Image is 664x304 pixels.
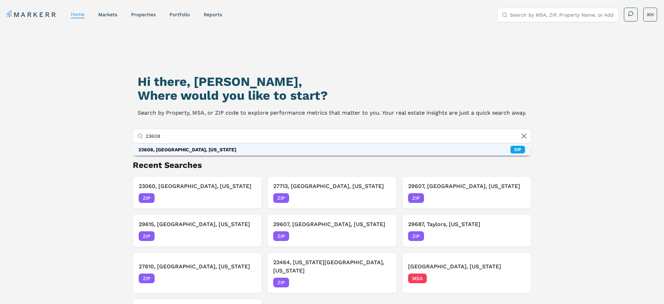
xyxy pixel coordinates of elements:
[240,233,256,240] span: [DATE]
[98,12,117,17] a: markets
[133,144,531,155] div: Suggestions
[273,182,390,190] h3: 27713, [GEOGRAPHIC_DATA], [US_STATE]
[408,274,427,283] span: MSA
[402,214,531,247] button: Remove 29687, Taylors, South Carolina29687, Taylors, [US_STATE]ZIP[DATE]
[510,195,525,202] span: [DATE]
[133,160,531,171] h2: Recent Searches
[510,233,525,240] span: [DATE]
[133,214,262,247] button: Remove 29615, Greenville, South Carolina29615, [GEOGRAPHIC_DATA], [US_STATE]ZIP[DATE]
[273,278,289,287] span: ZIP
[139,274,155,283] span: ZIP
[133,252,262,293] button: Remove 27610, Raleigh, North Carolina27610, [GEOGRAPHIC_DATA], [US_STATE]ZIP[DATE]
[138,89,526,102] h2: Where would you like to start?
[267,214,396,247] button: Remove 29607, Greenville, South Carolina29607, [GEOGRAPHIC_DATA], [US_STATE]ZIP[DATE]
[510,146,525,153] div: ZIP
[133,176,262,209] button: Remove 23060, Glen Allen, Virginia23060, [GEOGRAPHIC_DATA], [US_STATE]ZIP[DATE]
[375,233,391,240] span: [DATE]
[133,144,531,155] div: ZIP: 23608, Newport News, Virginia
[375,195,391,202] span: [DATE]
[169,12,190,17] a: Portfolio
[408,262,525,271] h3: [GEOGRAPHIC_DATA], [US_STATE]
[139,220,256,229] h3: 29615, [GEOGRAPHIC_DATA], [US_STATE]
[273,258,390,275] h3: 23464, [US_STATE][GEOGRAPHIC_DATA], [US_STATE]
[402,176,531,209] button: Remove 29607, Greenville, South Carolina29607, [GEOGRAPHIC_DATA], [US_STATE]ZIP[DATE]
[139,193,155,203] span: ZIP
[402,252,531,293] button: Remove Raleigh, North Carolina[GEOGRAPHIC_DATA], [US_STATE]MSA[DATE]
[7,10,57,19] a: MARKERR
[273,220,390,229] h3: 29607, [GEOGRAPHIC_DATA], [US_STATE]
[408,231,424,241] span: ZIP
[204,12,222,17] a: reports
[138,146,236,153] div: 23608, [GEOGRAPHIC_DATA], [US_STATE]
[273,231,289,241] span: ZIP
[510,8,614,22] input: Search by MSA, ZIP, Property Name, or Address
[408,193,424,203] span: ZIP
[267,176,396,209] button: Remove 27713, Durham, North Carolina27713, [GEOGRAPHIC_DATA], [US_STATE]ZIP[DATE]
[240,195,256,202] span: [DATE]
[139,262,256,271] h3: 27610, [GEOGRAPHIC_DATA], [US_STATE]
[139,182,256,190] h3: 23060, [GEOGRAPHIC_DATA], [US_STATE]
[240,275,256,282] span: [DATE]
[71,11,84,17] a: home
[408,220,525,229] h3: 29687, Taylors, [US_STATE]
[643,8,657,21] button: KH
[139,231,155,241] span: ZIP
[510,275,525,282] span: [DATE]
[647,11,654,18] span: KH
[273,193,289,203] span: ZIP
[267,252,396,293] button: Remove 23464, Virginia Beach, Virginia23464, [US_STATE][GEOGRAPHIC_DATA], [US_STATE]ZIP[DATE]
[131,12,156,17] a: properties
[146,129,527,143] input: Search by MSA, ZIP, Property Name, or Address
[138,108,526,118] p: Search by Property, MSA, or ZIP code to explore performance metrics that matter to you. Your real...
[375,279,391,286] span: [DATE]
[408,182,525,190] h3: 29607, [GEOGRAPHIC_DATA], [US_STATE]
[138,75,526,89] h1: Hi there, [PERSON_NAME],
